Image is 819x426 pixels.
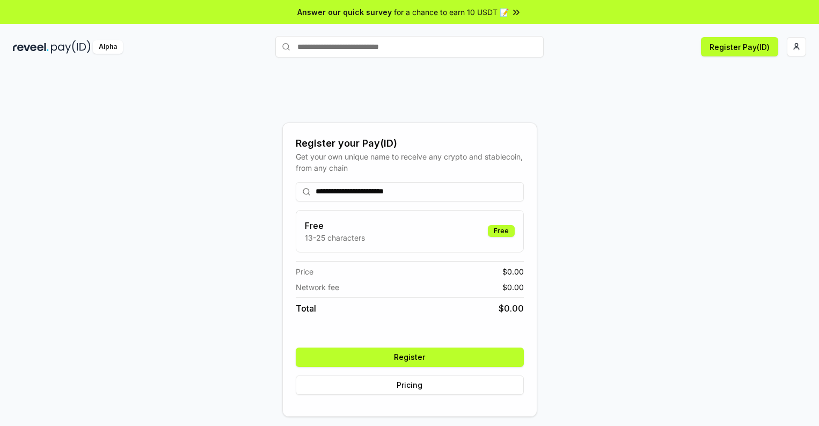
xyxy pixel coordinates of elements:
[296,266,313,277] span: Price
[305,219,365,232] h3: Free
[488,225,515,237] div: Free
[297,6,392,18] span: Answer our quick survey
[296,281,339,293] span: Network fee
[296,376,524,395] button: Pricing
[93,40,123,54] div: Alpha
[296,302,316,315] span: Total
[499,302,524,315] span: $ 0.00
[305,232,365,243] p: 13-25 characters
[701,37,778,56] button: Register Pay(ID)
[296,348,524,367] button: Register
[296,136,524,151] div: Register your Pay(ID)
[13,40,49,54] img: reveel_dark
[51,40,91,54] img: pay_id
[394,6,509,18] span: for a chance to earn 10 USDT 📝
[502,281,524,293] span: $ 0.00
[502,266,524,277] span: $ 0.00
[296,151,524,174] div: Get your own unique name to receive any crypto and stablecoin, from any chain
